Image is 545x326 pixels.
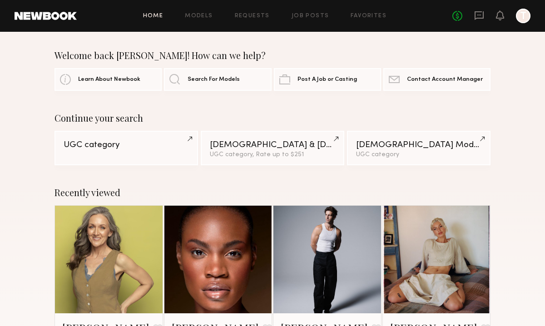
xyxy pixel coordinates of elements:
a: Job Posts [292,13,329,19]
div: Continue your search [54,113,490,123]
a: Home [143,13,163,19]
span: Post A Job or Casting [297,77,357,83]
a: Search For Models [164,68,271,91]
div: UGC category [356,152,481,158]
a: UGC category [54,131,198,165]
a: [DEMOGRAPHIC_DATA] & [DEMOGRAPHIC_DATA] ModelsUGC category, Rate up to $251 [201,131,344,165]
div: UGC category [64,141,189,149]
div: UGC category, Rate up to $251 [210,152,335,158]
a: Post A Job or Casting [274,68,381,91]
span: Contact Account Manager [407,77,483,83]
span: Search For Models [188,77,240,83]
a: Requests [235,13,270,19]
a: Models [185,13,213,19]
div: Welcome back [PERSON_NAME]! How can we help? [54,50,490,61]
div: Recently viewed [54,187,490,198]
a: [DEMOGRAPHIC_DATA] ModelsUGC category [347,131,490,165]
a: Favorites [351,13,386,19]
a: Learn About Newbook [54,68,162,91]
div: [DEMOGRAPHIC_DATA] Models [356,141,481,149]
div: [DEMOGRAPHIC_DATA] & [DEMOGRAPHIC_DATA] Models [210,141,335,149]
a: Contact Account Manager [383,68,490,91]
span: Learn About Newbook [78,77,140,83]
a: T [516,9,530,23]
